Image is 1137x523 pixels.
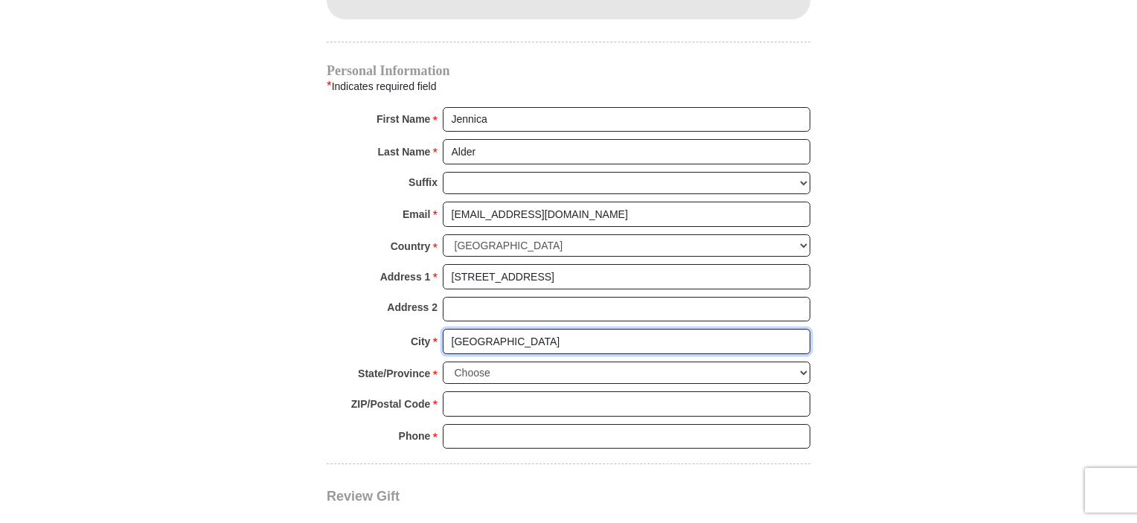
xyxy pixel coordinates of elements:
strong: First Name [377,109,430,129]
strong: City [411,331,430,352]
span: Review Gift [327,489,400,504]
strong: Email [403,204,430,225]
strong: ZIP/Postal Code [351,394,431,414]
div: Indicates required field [327,77,810,96]
strong: Address 2 [387,297,438,318]
strong: Suffix [409,172,438,193]
strong: State/Province [358,363,430,384]
h4: Personal Information [327,65,810,77]
strong: Country [391,236,431,257]
strong: Phone [399,426,431,446]
strong: Address 1 [380,266,431,287]
strong: Last Name [378,141,431,162]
